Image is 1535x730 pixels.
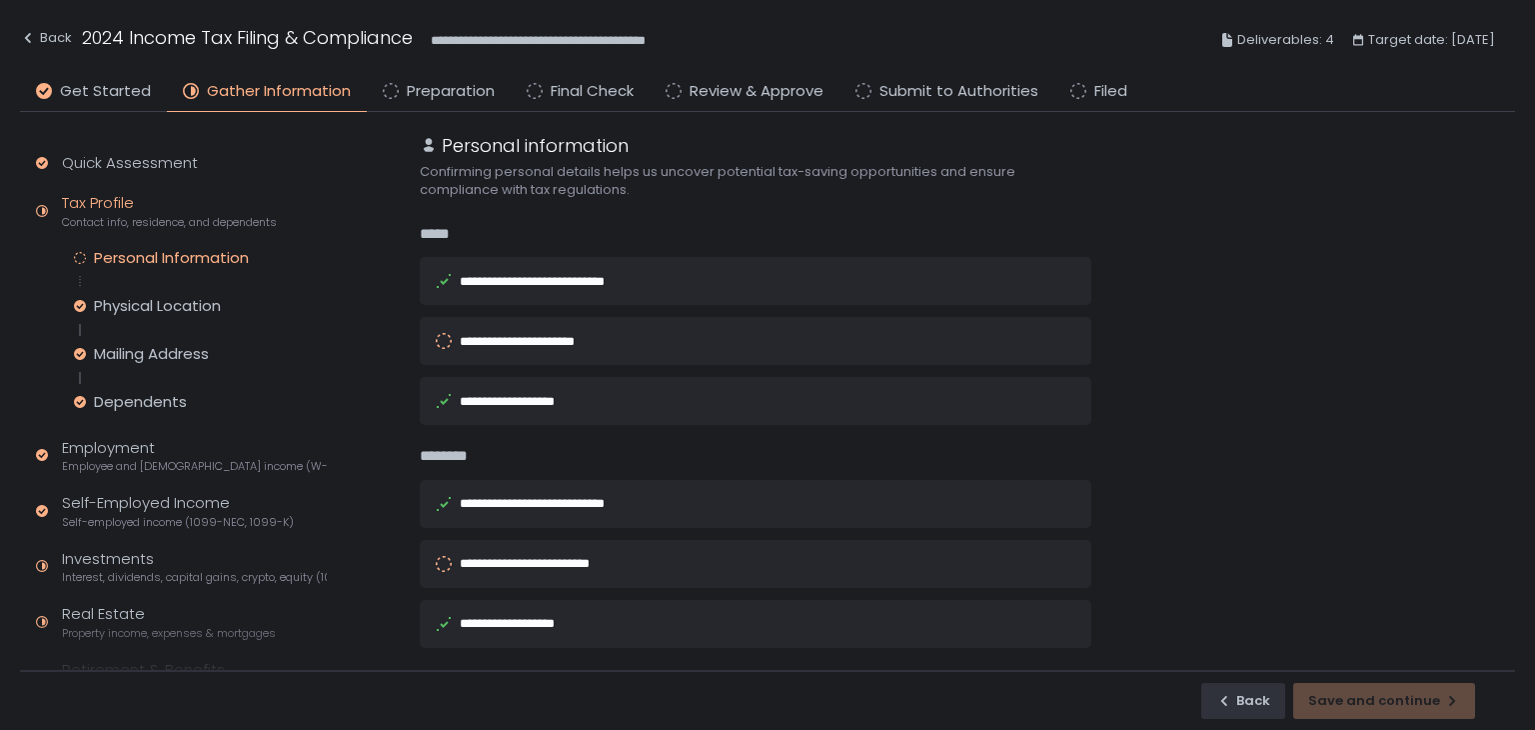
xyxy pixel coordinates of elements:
[1368,28,1495,52] span: Target date: [DATE]
[879,80,1038,103] span: Submit to Authorities
[82,24,413,51] h1: 2024 Income Tax Filing & Compliance
[20,26,72,50] div: Back
[62,492,294,530] div: Self-Employed Income
[62,570,327,585] span: Interest, dividends, capital gains, crypto, equity (1099s, K-1s)
[62,603,276,641] div: Real Estate
[94,344,209,364] div: Mailing Address
[20,24,72,57] button: Back
[60,80,151,103] span: Get Started
[207,80,351,103] span: Gather Information
[94,392,187,412] div: Dependents
[1216,692,1270,710] div: Back
[407,80,495,103] span: Preparation
[442,132,629,159] h1: Personal information
[94,248,249,268] div: Personal Information
[1201,683,1285,719] button: Back
[62,626,276,641] span: Property income, expenses & mortgages
[62,659,327,697] div: Retirement & Benefits
[62,459,327,474] span: Employee and [DEMOGRAPHIC_DATA] income (W-2s)
[551,80,634,103] span: Final Check
[690,80,823,103] span: Review & Approve
[62,192,277,230] div: Tax Profile
[62,548,327,586] div: Investments
[94,296,221,316] div: Physical Location
[1094,80,1127,103] span: Filed
[420,163,1091,199] div: Confirming personal details helps us uncover potential tax-saving opportunities and ensure compli...
[62,152,198,175] div: Quick Assessment
[1237,28,1334,52] span: Deliverables: 4
[62,215,277,230] span: Contact info, residence, and dependents
[62,437,327,475] div: Employment
[62,515,294,530] span: Self-employed income (1099-NEC, 1099-K)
